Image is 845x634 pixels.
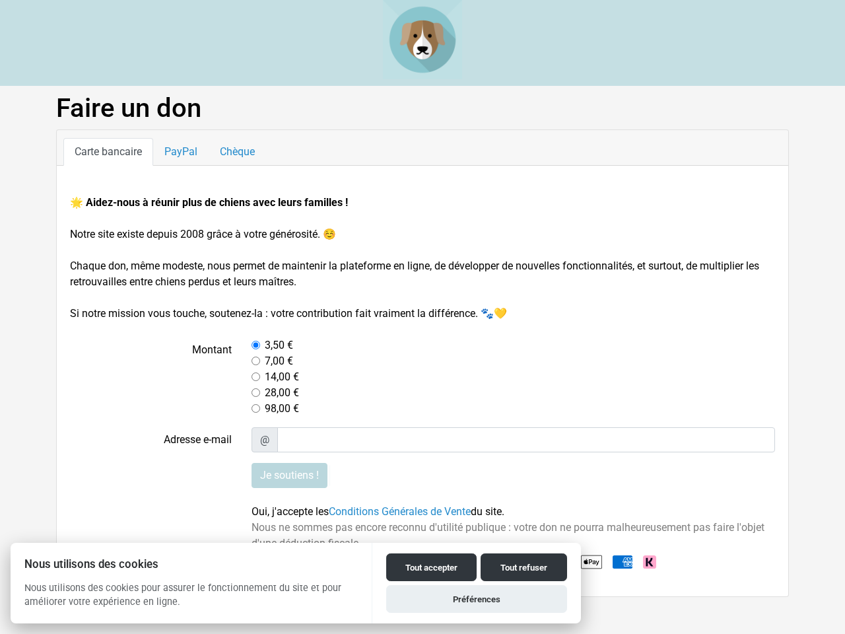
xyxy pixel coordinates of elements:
label: 3,50 € [265,337,293,353]
button: Tout accepter [386,553,477,581]
label: 7,00 € [265,353,293,369]
label: 98,00 € [265,401,299,417]
span: @ [252,427,278,452]
img: Klarna [643,555,656,569]
button: Préférences [386,585,567,613]
p: Nous utilisons des cookies pour assurer le fonctionnement du site et pour améliorer votre expérie... [11,581,372,619]
a: PayPal [153,138,209,166]
img: American Express [613,555,632,569]
strong: 🌟 Aidez-nous à réunir plus de chiens avec leurs familles ! [70,196,348,209]
form: Notre site existe depuis 2008 grâce à votre générosité. ☺️ Chaque don, même modeste, nous permet ... [70,195,775,573]
span: Nous ne sommes pas encore reconnu d'utilité publique : votre don ne pourra malheureusement pas fa... [252,521,764,549]
a: Carte bancaire [63,138,153,166]
label: Adresse e-mail [60,427,242,452]
button: Tout refuser [481,553,567,581]
label: 28,00 € [265,385,299,401]
h1: Faire un don [56,92,789,124]
h2: Nous utilisons des cookies [11,558,372,571]
a: Conditions Générales de Vente [329,505,471,518]
a: Chèque [209,138,266,166]
label: 14,00 € [265,369,299,385]
label: Montant [60,337,242,417]
span: Oui, j'accepte les du site. [252,505,504,518]
input: Je soutiens ! [252,463,327,488]
img: Apple Pay [581,551,602,573]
